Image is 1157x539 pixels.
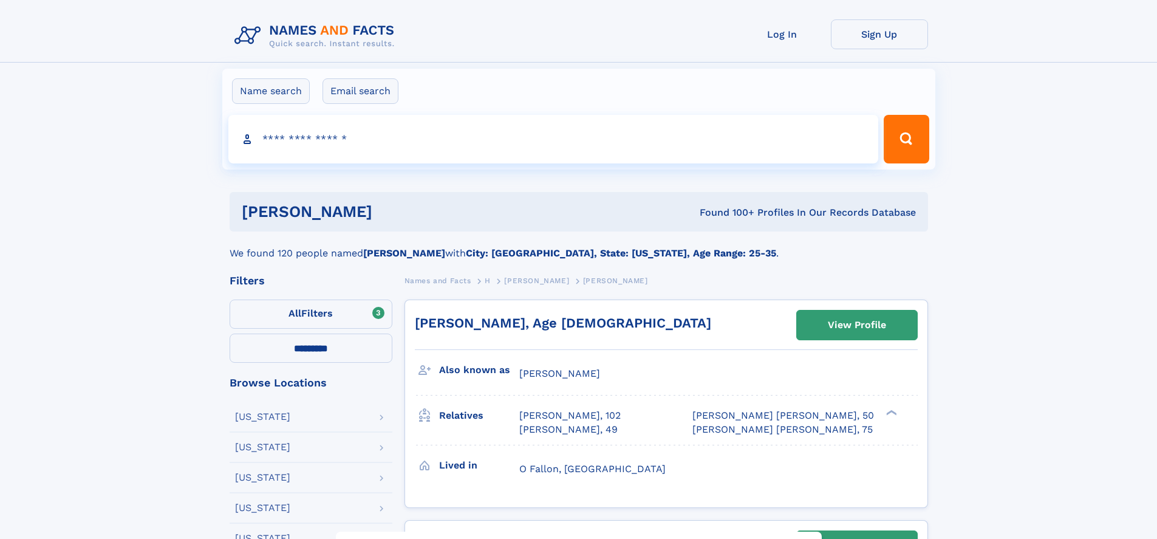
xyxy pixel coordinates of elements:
input: search input [228,115,879,163]
span: H [485,276,491,285]
div: [US_STATE] [235,473,290,482]
h3: Lived in [439,455,519,476]
div: Browse Locations [230,377,392,388]
a: [PERSON_NAME], Age [DEMOGRAPHIC_DATA] [415,315,711,331]
b: City: [GEOGRAPHIC_DATA], State: [US_STATE], Age Range: 25-35 [466,247,776,259]
div: [US_STATE] [235,412,290,422]
h3: Relatives [439,405,519,426]
a: Sign Up [831,19,928,49]
div: [US_STATE] [235,442,290,452]
div: Filters [230,275,392,286]
a: [PERSON_NAME] [PERSON_NAME], 75 [692,423,873,436]
span: [PERSON_NAME] [519,368,600,379]
a: [PERSON_NAME] [PERSON_NAME], 50 [692,409,874,422]
a: [PERSON_NAME] [504,273,569,288]
button: Search Button [884,115,929,163]
label: Name search [232,78,310,104]
b: [PERSON_NAME] [363,247,445,259]
h3: Also known as [439,360,519,380]
div: View Profile [828,311,886,339]
a: [PERSON_NAME], 102 [519,409,621,422]
div: Found 100+ Profiles In Our Records Database [536,206,916,219]
a: Log In [734,19,831,49]
label: Email search [323,78,398,104]
h1: [PERSON_NAME] [242,204,536,219]
span: [PERSON_NAME] [504,276,569,285]
a: H [485,273,491,288]
a: Names and Facts [404,273,471,288]
label: Filters [230,300,392,329]
div: We found 120 people named with . [230,232,928,261]
a: [PERSON_NAME], 49 [519,423,618,436]
span: All [288,307,301,319]
span: [PERSON_NAME] [583,276,648,285]
a: View Profile [797,311,917,340]
div: [US_STATE] [235,503,290,513]
div: ❯ [883,409,898,417]
span: O Fallon, [GEOGRAPHIC_DATA] [519,463,666,475]
img: Logo Names and Facts [230,19,404,52]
